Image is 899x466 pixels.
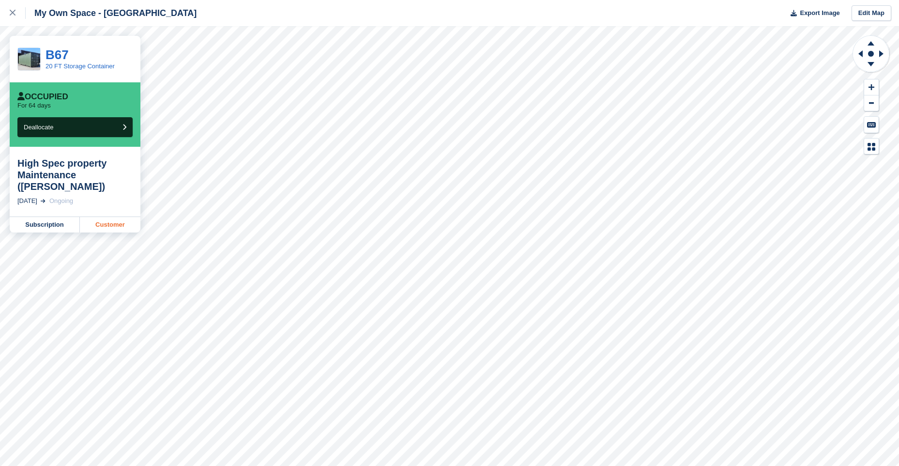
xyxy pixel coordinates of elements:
button: Keyboard Shortcuts [864,117,879,133]
span: Export Image [800,8,839,18]
button: Export Image [785,5,840,21]
img: arrow-right-light-icn-cde0832a797a2874e46488d9cf13f60e5c3a73dbe684e267c42b8395dfbc2abf.svg [41,199,46,203]
a: 20 FT Storage Container [46,62,115,70]
a: Subscription [10,217,80,233]
a: B67 [46,47,69,62]
div: [DATE] [17,196,37,206]
button: Map Legend [864,139,879,155]
p: For 64 days [17,102,51,109]
div: My Own Space - [GEOGRAPHIC_DATA] [26,7,197,19]
button: Zoom In [864,79,879,95]
span: Deallocate [24,124,53,131]
button: Zoom Out [864,95,879,111]
img: CSS_Pricing_20ftContainer_683x683.jpg [18,48,40,70]
a: Edit Map [852,5,891,21]
div: Occupied [17,92,68,102]
a: Customer [80,217,140,233]
div: High Spec property Maintenance ([PERSON_NAME]) [17,157,133,192]
button: Deallocate [17,117,133,137]
div: Ongoing [49,196,73,206]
